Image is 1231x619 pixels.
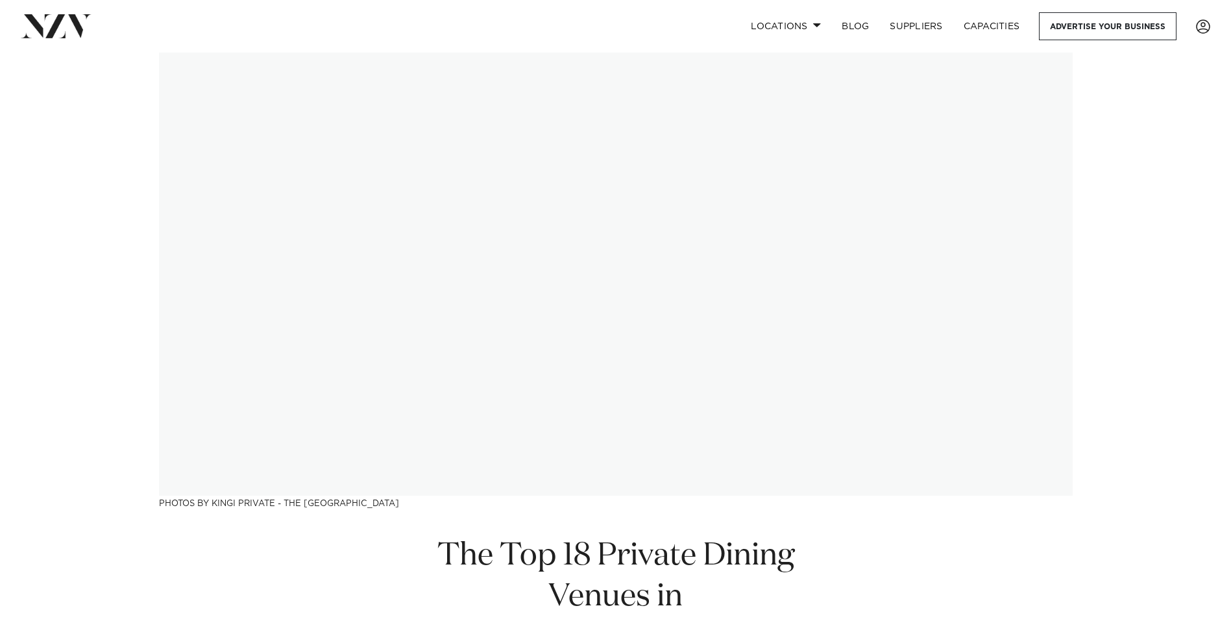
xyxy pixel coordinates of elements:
a: Locations [740,12,831,40]
h3: Photos by kingi Private - The [GEOGRAPHIC_DATA] [159,496,1073,509]
a: Capacities [953,12,1030,40]
a: BLOG [831,12,879,40]
img: nzv-logo.png [21,14,91,38]
a: SUPPLIERS [879,12,953,40]
a: Advertise your business [1039,12,1176,40]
